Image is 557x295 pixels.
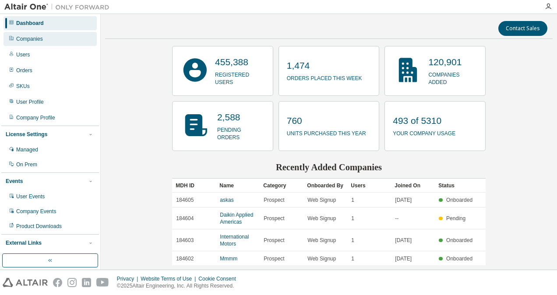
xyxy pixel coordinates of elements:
span: Prospect [264,215,284,222]
div: License Settings [6,131,47,138]
p: 455,388 [215,56,265,69]
div: Joined On [395,179,431,193]
span: Pending [446,215,465,221]
div: Managed [16,146,38,153]
span: 1 [351,237,354,244]
img: facebook.svg [53,278,62,287]
a: International Motors [220,234,249,247]
span: [DATE] [395,237,412,244]
p: 120,901 [428,56,477,69]
p: orders placed this week [287,72,362,82]
p: © 2025 Altair Engineering, Inc. All Rights Reserved. [117,282,241,290]
div: Users [351,179,388,193]
span: Web Signup [307,215,336,222]
span: 184602 [176,255,194,262]
div: Website Terms of Use [141,275,198,282]
div: On Prem [16,161,37,168]
span: Web Signup [307,237,336,244]
div: Privacy [117,275,141,282]
img: youtube.svg [96,278,109,287]
img: linkedin.svg [82,278,91,287]
p: pending orders [217,124,265,141]
a: Mmmm [220,256,237,262]
div: Company Profile [16,114,55,121]
div: Users [16,51,30,58]
div: Cookie Consent [198,275,241,282]
span: 1 [351,215,354,222]
p: companies added [428,69,477,86]
div: Orders [16,67,32,74]
span: 1 [351,197,354,204]
div: Companies [16,35,43,42]
div: External Links [6,239,42,246]
span: [DATE] [395,197,412,204]
div: Status [438,179,475,193]
span: Prospect [264,237,284,244]
p: 493 of 5310 [393,114,455,127]
span: Onboarded [446,237,472,243]
div: Events [6,178,23,185]
img: altair_logo.svg [3,278,48,287]
span: 184605 [176,197,194,204]
div: Onboarded By [307,179,344,193]
span: Web Signup [307,197,336,204]
p: units purchased this year [287,127,366,137]
img: Altair One [4,3,114,11]
div: User Events [16,193,45,200]
button: Contact Sales [498,21,547,36]
p: your company usage [393,127,455,137]
div: Category [263,179,300,193]
span: Onboarded [446,256,472,262]
span: 184604 [176,215,194,222]
span: 184603 [176,237,194,244]
a: Daikin Applied Americas [220,212,253,225]
p: registered users [215,69,265,86]
span: 1 [351,255,354,262]
div: User Profile [16,98,44,105]
span: Onboarded [446,197,472,203]
div: Name [219,179,256,193]
a: askas [220,197,233,203]
div: SKUs [16,83,30,90]
h2: Recently Added Companies [172,162,485,173]
p: 2,588 [217,111,265,124]
div: Dashboard [16,20,44,27]
div: Company Events [16,208,56,215]
span: Prospect [264,197,284,204]
span: Prospect [264,255,284,262]
p: 760 [287,114,366,127]
p: 1,474 [287,59,362,72]
span: -- [395,215,398,222]
span: Web Signup [307,255,336,262]
span: [DATE] [395,255,412,262]
div: MDH ID [176,179,212,193]
img: instagram.svg [67,278,77,287]
div: Product Downloads [16,223,62,230]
